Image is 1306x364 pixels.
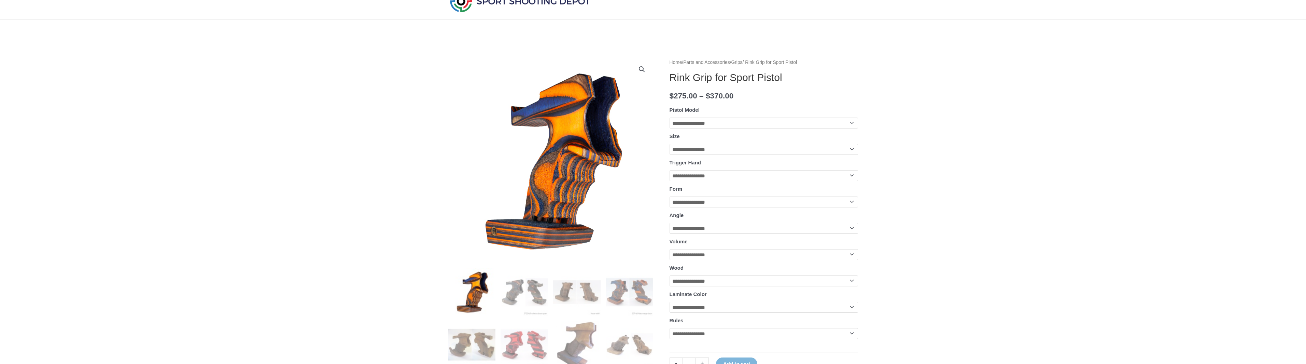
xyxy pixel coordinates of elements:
[553,268,601,316] img: Rink Grip for Sport Pistol - Image 3
[670,186,683,192] label: Form
[448,268,496,316] img: Rink Grip for Sport Pistol
[699,92,704,100] span: –
[636,63,648,76] a: View full-screen image gallery
[731,60,743,65] a: Grips
[670,160,701,165] label: Trigger Hand
[683,60,730,65] a: Parts and Accessories
[670,239,688,244] label: Volume
[670,60,682,65] a: Home
[706,92,733,100] bdi: 370.00
[670,291,707,297] label: Laminate Color
[670,71,858,84] h1: Rink Grip for Sport Pistol
[670,92,697,100] bdi: 275.00
[670,58,858,67] nav: Breadcrumb
[670,212,684,218] label: Angle
[670,265,684,271] label: Wood
[501,268,548,316] img: Rink Grip for Sport Pistol - Image 2
[670,92,674,100] span: $
[706,92,710,100] span: $
[670,107,700,113] label: Pistol Model
[670,133,680,139] label: Size
[606,268,653,316] img: Rink Grip for Sport Pistol - Image 4
[670,318,684,323] label: Rules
